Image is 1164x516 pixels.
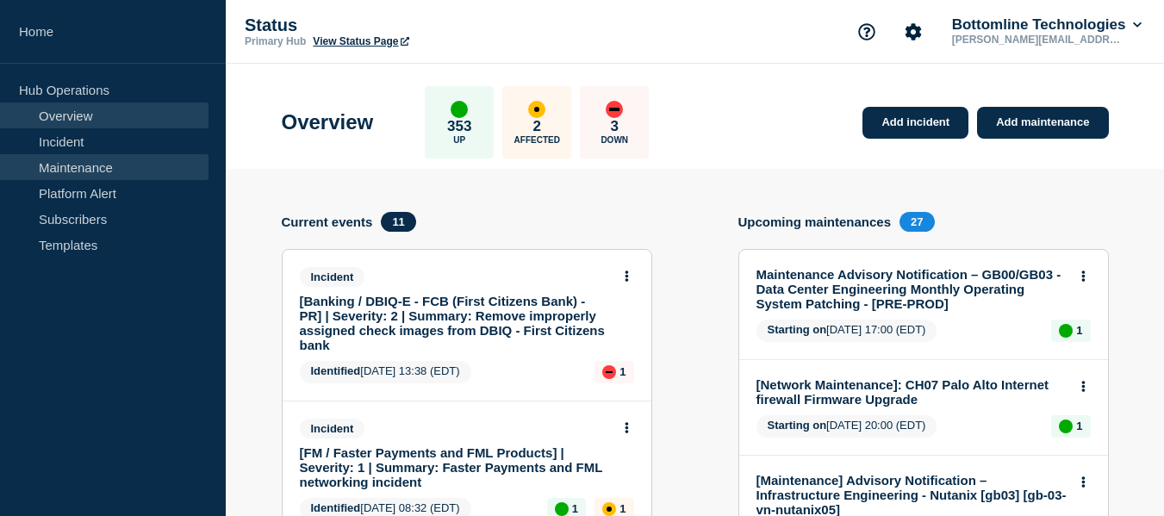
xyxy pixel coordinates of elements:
[528,101,545,118] div: affected
[555,502,569,516] div: up
[451,101,468,118] div: up
[738,214,892,229] h4: Upcoming maintenances
[447,118,471,135] p: 353
[533,118,541,135] p: 2
[619,502,626,515] p: 1
[756,415,937,438] span: [DATE] 20:00 (EDT)
[602,365,616,379] div: down
[849,14,885,50] button: Support
[602,502,616,516] div: affected
[768,323,827,336] span: Starting on
[300,361,471,383] span: [DATE] 13:38 (EDT)
[514,135,560,145] p: Affected
[862,107,968,139] a: Add incident
[1076,420,1082,432] p: 1
[311,364,361,377] span: Identified
[756,377,1068,407] a: [Network Maintenance]: CH07 Palo Alto Internet firewall Firmware Upgrade
[619,365,626,378] p: 1
[1059,420,1073,433] div: up
[572,502,578,515] p: 1
[1076,324,1082,337] p: 1
[282,214,373,229] h4: Current events
[453,135,465,145] p: Up
[895,14,931,50] button: Account settings
[311,501,361,514] span: Identified
[899,212,934,232] span: 27
[977,107,1108,139] a: Add maintenance
[1059,324,1073,338] div: up
[245,35,306,47] p: Primary Hub
[245,16,589,35] p: Status
[611,118,619,135] p: 3
[300,267,365,287] span: Incident
[949,34,1128,46] p: [PERSON_NAME][EMAIL_ADDRESS][PERSON_NAME][DOMAIN_NAME]
[313,35,408,47] a: View Status Page
[768,419,827,432] span: Starting on
[300,445,611,489] a: [FM / Faster Payments and FML Products] | Severity: 1 | Summary: Faster Payments and FML networki...
[756,267,1068,311] a: Maintenance Advisory Notification – GB00/GB03 - Data Center Engineering Monthly Operating System ...
[601,135,628,145] p: Down
[949,16,1145,34] button: Bottomline Technologies
[606,101,623,118] div: down
[300,419,365,438] span: Incident
[756,320,937,342] span: [DATE] 17:00 (EDT)
[381,212,415,232] span: 11
[282,110,374,134] h1: Overview
[300,294,611,352] a: [Banking / DBIQ-E - FCB (First Citizens Bank) - PR] | Severity: 2 | Summary: Remove improperly as...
